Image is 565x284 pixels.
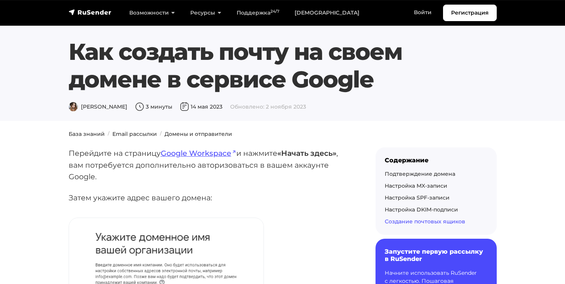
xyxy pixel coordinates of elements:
p: Перейдите на страницу и нажмите , вам потребуется дополнительно авторизоваться в вашем аккаунте G... [69,147,351,183]
a: Настройка SPF-записи [385,194,450,201]
div: Содержание [385,157,488,164]
a: База знаний [69,130,105,137]
span: 14 мая 2023 [180,103,222,110]
a: Создание почтовых ящиков [385,218,465,225]
img: Время чтения [135,102,144,111]
a: Поддержка24/7 [229,5,287,21]
nav: breadcrumb [64,130,501,138]
img: RuSender [69,8,112,16]
a: Ресурсы [183,5,229,21]
span: Обновлено: 2 ноября 2023 [230,103,306,110]
span: [PERSON_NAME] [69,103,127,110]
sup: 24/7 [270,9,279,14]
a: Домены и отправители [165,130,232,137]
a: Регистрация [443,5,497,21]
a: Email рассылки [112,130,157,137]
a: Настройка MX-записи [385,182,447,189]
img: Дата публикации [180,102,189,111]
a: Возможности [122,5,183,21]
a: Подтверждение домена [385,170,455,177]
a: Google Workspace [161,149,236,158]
p: Затем укажите адрес вашего домена: [69,192,351,204]
a: Войти [406,5,439,20]
strong: «Начать здесь» [277,149,336,158]
a: [DEMOGRAPHIC_DATA] [287,5,367,21]
a: Настройка DKIM-подписи [385,206,458,213]
h6: Запустите первую рассылку в RuSender [385,248,488,263]
h1: Как создать почту на своем домене в сервисе Google [69,38,497,93]
span: 3 минуты [135,103,172,110]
